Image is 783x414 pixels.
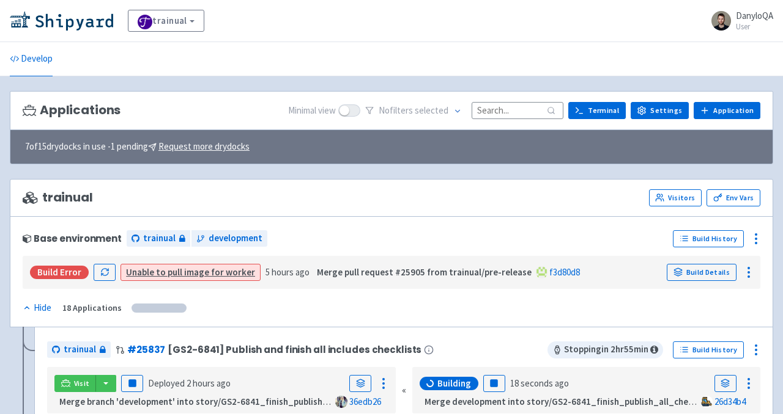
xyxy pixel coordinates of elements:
a: Terminal [568,102,626,119]
span: DanyloQA [736,10,773,21]
time: 2 hours ago [187,377,231,389]
span: development [209,231,262,245]
time: 18 seconds ago [510,377,569,389]
strong: Merge development into story/GS2-6841_finish_publish_all_checklist [425,396,711,407]
span: Minimal view [288,104,336,118]
input: Search... [472,102,563,118]
a: Application [694,102,760,119]
a: 26d34b4 [714,396,746,407]
span: 7 of 15 drydocks in use - 1 pending [25,140,250,154]
div: Hide [23,301,51,315]
div: 18 Applications [62,301,122,315]
span: No filter s [379,104,448,118]
span: Visit [74,379,90,388]
a: trainual [47,341,111,358]
strong: Merge branch 'development' into story/GS2-6841_finish_publish_all_checklist [59,396,380,407]
h3: Applications [23,103,121,117]
a: development [191,230,267,247]
a: #25837 [127,343,165,356]
span: Building [437,377,471,390]
a: DanyloQA User [704,11,773,31]
a: Env Vars [707,189,760,206]
span: Deployed [148,377,231,389]
a: Visitors [649,189,702,206]
a: Develop [10,42,53,76]
img: Shipyard logo [10,11,113,31]
button: Hide [23,301,53,315]
a: f3d80d8 [549,266,580,278]
a: Visit [54,375,96,392]
a: Unable to pull image for worker [126,266,255,278]
a: 36edb26 [349,396,381,407]
u: Request more drydocks [158,140,250,152]
button: Pause [121,375,143,392]
span: Stopping in 2 hr 55 min [547,341,663,358]
a: trainual [127,230,190,247]
a: Build History [673,230,744,247]
a: Settings [631,102,689,119]
strong: Merge pull request #25905 from trainual/pre-release [317,266,532,278]
time: 5 hours ago [265,266,310,278]
div: Base environment [23,233,122,244]
span: trainual [64,343,96,357]
a: Build History [673,341,744,358]
span: trainual [23,191,93,205]
small: User [736,23,773,31]
button: Pause [483,375,505,392]
div: « [402,367,406,414]
span: [GS2-6841] Publish and finish all includes checklists [168,344,421,355]
a: trainual [128,10,204,32]
a: Build Details [667,264,737,281]
span: trainual [143,231,176,245]
span: selected [415,104,448,116]
div: Build Error [30,266,89,279]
